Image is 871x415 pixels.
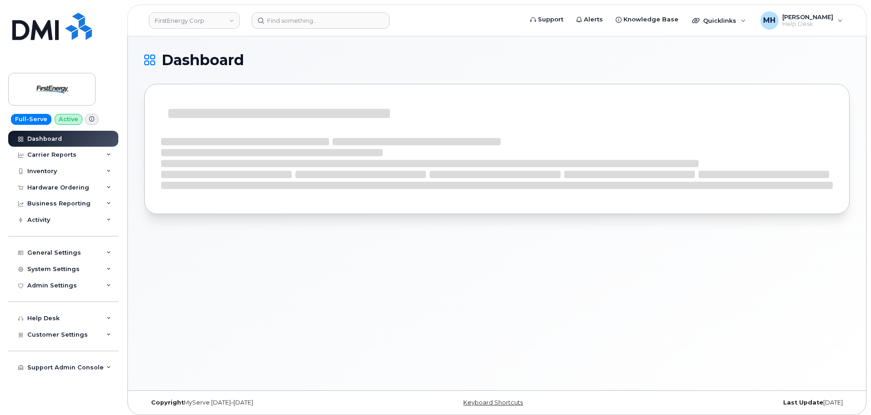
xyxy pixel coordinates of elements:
[614,399,850,406] div: [DATE]
[151,399,184,406] strong: Copyright
[144,399,380,406] div: MyServe [DATE]–[DATE]
[162,53,244,67] span: Dashboard
[783,399,823,406] strong: Last Update
[463,399,523,406] a: Keyboard Shortcuts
